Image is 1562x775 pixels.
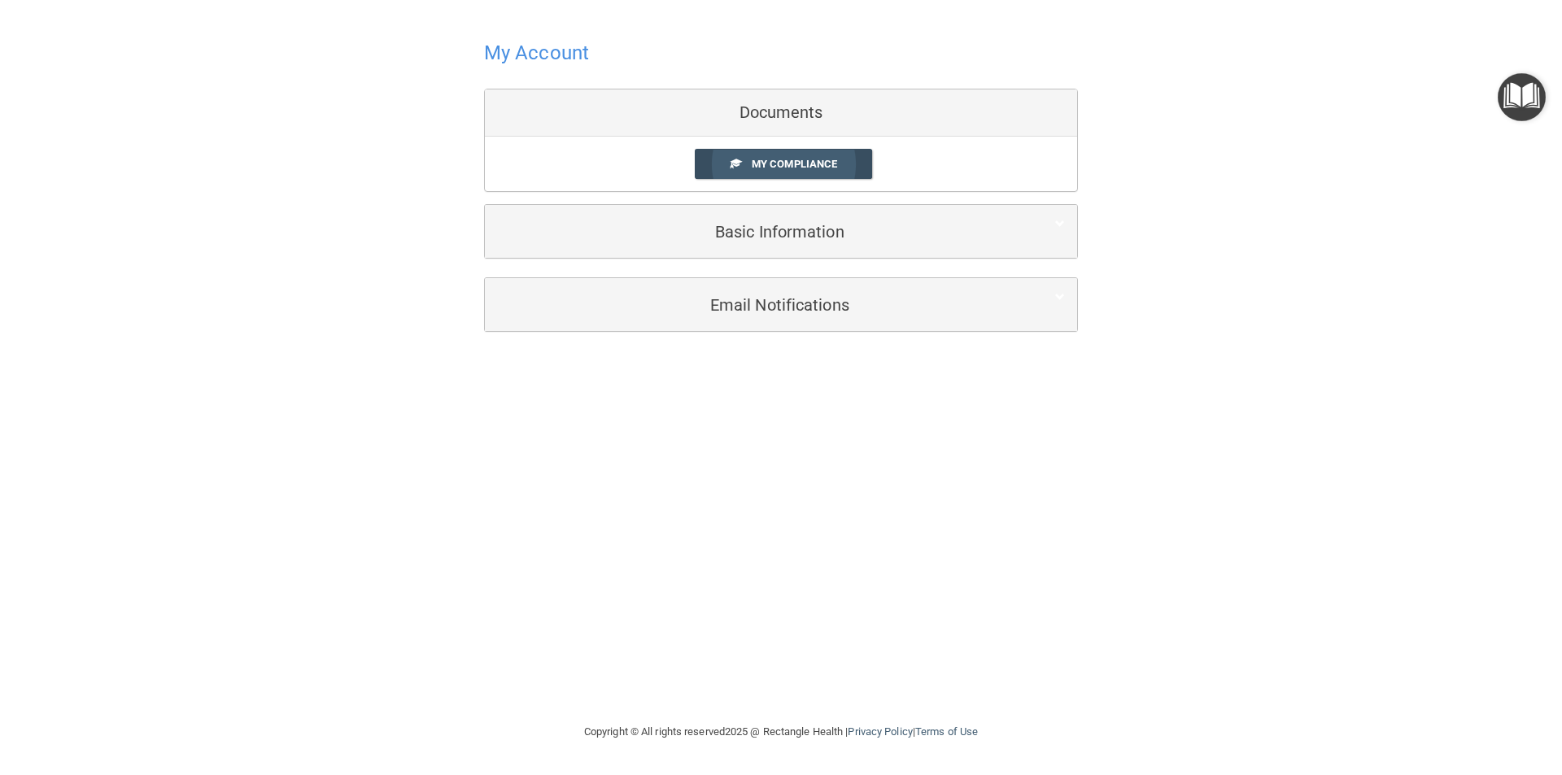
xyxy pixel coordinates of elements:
[497,296,1015,314] h5: Email Notifications
[485,89,1077,137] div: Documents
[497,223,1015,241] h5: Basic Information
[1498,73,1546,121] button: Open Resource Center
[848,725,912,738] a: Privacy Policy
[752,158,837,170] span: My Compliance
[484,706,1078,758] div: Copyright © All rights reserved 2025 @ Rectangle Health | |
[915,725,978,738] a: Terms of Use
[484,42,589,63] h4: My Account
[497,286,1065,323] a: Email Notifications
[497,213,1065,250] a: Basic Information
